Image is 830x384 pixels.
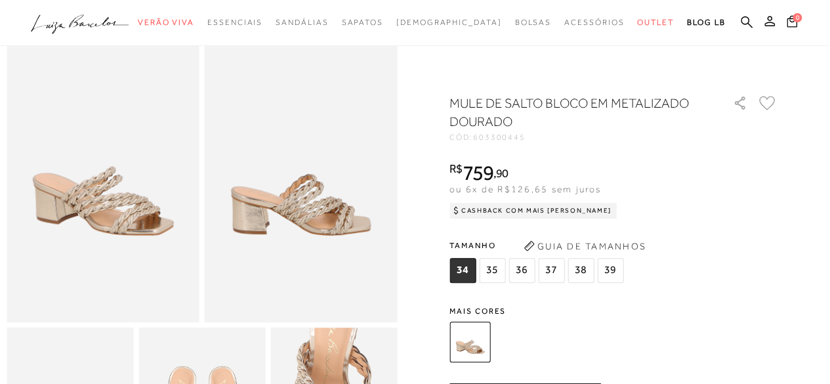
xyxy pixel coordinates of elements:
span: Essenciais [207,18,262,27]
a: categoryNavScreenReaderText [514,11,551,35]
span: 36 [508,258,535,283]
button: Guia de Tamanhos [519,236,650,257]
img: image [7,33,199,322]
span: Mais cores [449,307,778,315]
a: categoryNavScreenReaderText [637,11,674,35]
span: 35 [479,258,505,283]
i: , [493,167,508,179]
a: categoryNavScreenReaderText [564,11,624,35]
span: Sandálias [276,18,328,27]
a: categoryNavScreenReaderText [138,11,194,35]
span: Acessórios [564,18,624,27]
span: 39 [597,258,623,283]
button: 0 [783,14,801,32]
span: 90 [496,166,508,180]
span: 759 [463,161,493,184]
a: noSubCategoriesText [396,11,502,35]
span: 37 [538,258,564,283]
i: R$ [449,163,463,175]
span: ou 6x de R$126,65 sem juros [449,184,601,194]
span: Sapatos [341,18,383,27]
span: 0 [793,13,802,22]
img: MULE DE SALTO BLOCO EM METALIZADO DOURADO [449,322,490,362]
a: categoryNavScreenReaderText [207,11,262,35]
span: [DEMOGRAPHIC_DATA] [396,18,502,27]
span: Verão Viva [138,18,194,27]
span: Bolsas [514,18,551,27]
span: BLOG LB [687,18,725,27]
div: Cashback com Mais [PERSON_NAME] [449,203,617,219]
a: BLOG LB [687,11,725,35]
a: categoryNavScreenReaderText [341,11,383,35]
span: 603300445 [473,133,526,142]
span: 34 [449,258,476,283]
span: 38 [568,258,594,283]
span: Tamanho [449,236,627,255]
h1: MULE DE SALTO BLOCO EM METALIZADO DOURADO [449,94,695,131]
img: image [205,33,398,322]
a: categoryNavScreenReaderText [276,11,328,35]
div: CÓD: [449,133,712,141]
span: Outlet [637,18,674,27]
